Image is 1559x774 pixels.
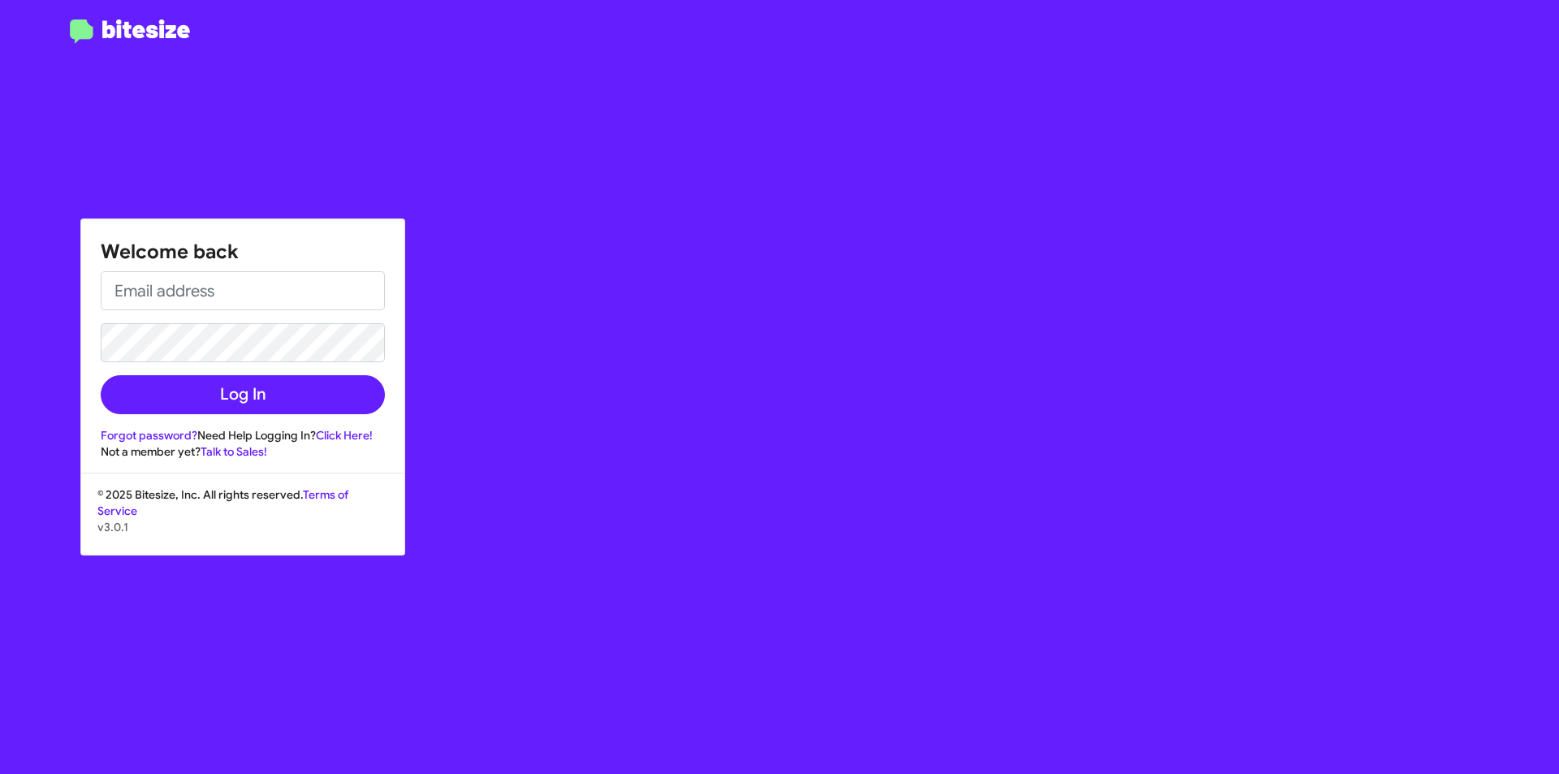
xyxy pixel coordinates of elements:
p: v3.0.1 [97,519,388,535]
div: Need Help Logging In? [101,427,385,443]
button: Log In [101,375,385,414]
h1: Welcome back [101,239,385,265]
div: © 2025 Bitesize, Inc. All rights reserved. [81,486,404,555]
a: Forgot password? [101,428,197,443]
input: Email address [101,271,385,310]
div: Not a member yet? [101,443,385,460]
a: Talk to Sales! [201,444,267,459]
a: Click Here! [316,428,373,443]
